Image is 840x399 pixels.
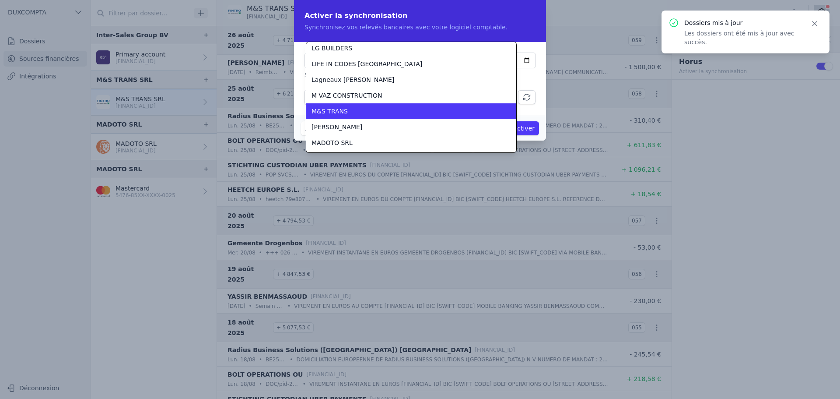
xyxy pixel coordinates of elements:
[311,123,362,131] span: [PERSON_NAME]
[684,18,800,27] p: Dossiers mis à jour
[684,29,800,46] p: Les dossiers ont été mis à jour avec succès.
[311,44,352,53] span: LG BUILDERS
[311,107,348,116] span: M&S TRANS
[311,60,422,68] span: LIFE IN CODES [GEOGRAPHIC_DATA]
[311,91,382,100] span: M VAZ CONSTRUCTION
[311,138,353,147] span: MADOTO SRL
[311,75,394,84] span: Lagneaux [PERSON_NAME]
